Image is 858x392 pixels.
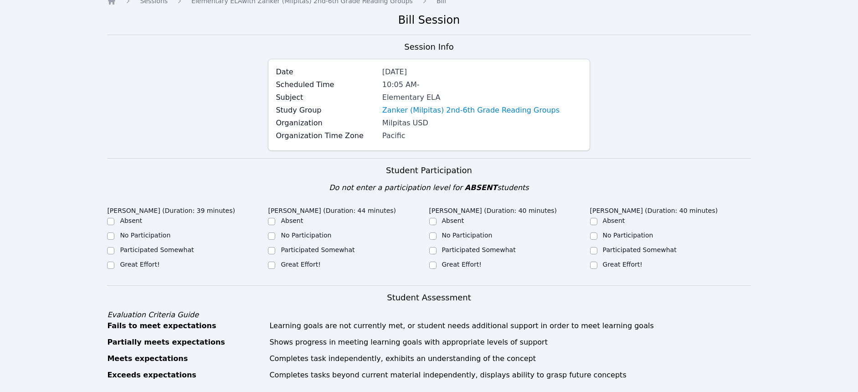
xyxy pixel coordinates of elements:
label: Subject [276,92,376,103]
div: Meets expectations [107,353,264,364]
div: Evaluation Criteria Guide [107,309,750,320]
label: Absent [120,217,142,224]
label: Date [276,67,376,77]
label: Participated Somewhat [281,246,355,253]
label: No Participation [281,232,331,239]
label: Organization Time Zone [276,130,376,141]
label: Great Effort! [603,261,642,268]
label: No Participation [603,232,653,239]
label: Participated Somewhat [442,246,516,253]
a: Zanker (Milpitas) 2nd-6th Grade Reading Groups [382,105,560,116]
label: Great Effort! [442,261,482,268]
label: Participated Somewhat [603,246,677,253]
div: Partially meets expectations [107,337,264,348]
div: Fails to meet expectations [107,320,264,331]
div: Completes task independently, exhibits an understanding of the concept [269,353,750,364]
h3: Session Info [404,41,453,53]
legend: [PERSON_NAME] (Duration: 40 minutes) [429,202,557,216]
div: 10:05 AM - [382,79,582,90]
label: Study Group [276,105,376,116]
h3: Student Assessment [107,291,750,304]
div: Shows progress in meeting learning goals with appropriate levels of support [269,337,750,348]
legend: [PERSON_NAME] (Duration: 40 minutes) [590,202,718,216]
label: Participated Somewhat [120,246,194,253]
div: Completes tasks beyond current material independently, displays ability to grasp future concepts [269,370,750,381]
label: Absent [281,217,303,224]
div: [DATE] [382,67,582,77]
div: Do not enter a participation level for students [107,182,750,193]
div: Exceeds expectations [107,370,264,381]
div: Learning goals are not currently met, or student needs additional support in order to meet learni... [269,320,750,331]
legend: [PERSON_NAME] (Duration: 39 minutes) [107,202,235,216]
span: ABSENT [465,183,497,192]
label: No Participation [120,232,170,239]
div: Pacific [382,130,582,141]
label: Scheduled Time [276,79,376,90]
label: Great Effort! [281,261,320,268]
label: Absent [442,217,464,224]
label: Great Effort! [120,261,159,268]
label: Absent [603,217,625,224]
legend: [PERSON_NAME] (Duration: 44 minutes) [268,202,396,216]
div: Elementary ELA [382,92,582,103]
label: No Participation [442,232,493,239]
h3: Student Participation [107,164,750,177]
label: Organization [276,118,376,129]
h2: Bill Session [107,13,750,27]
div: Milpitas USD [382,118,582,129]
